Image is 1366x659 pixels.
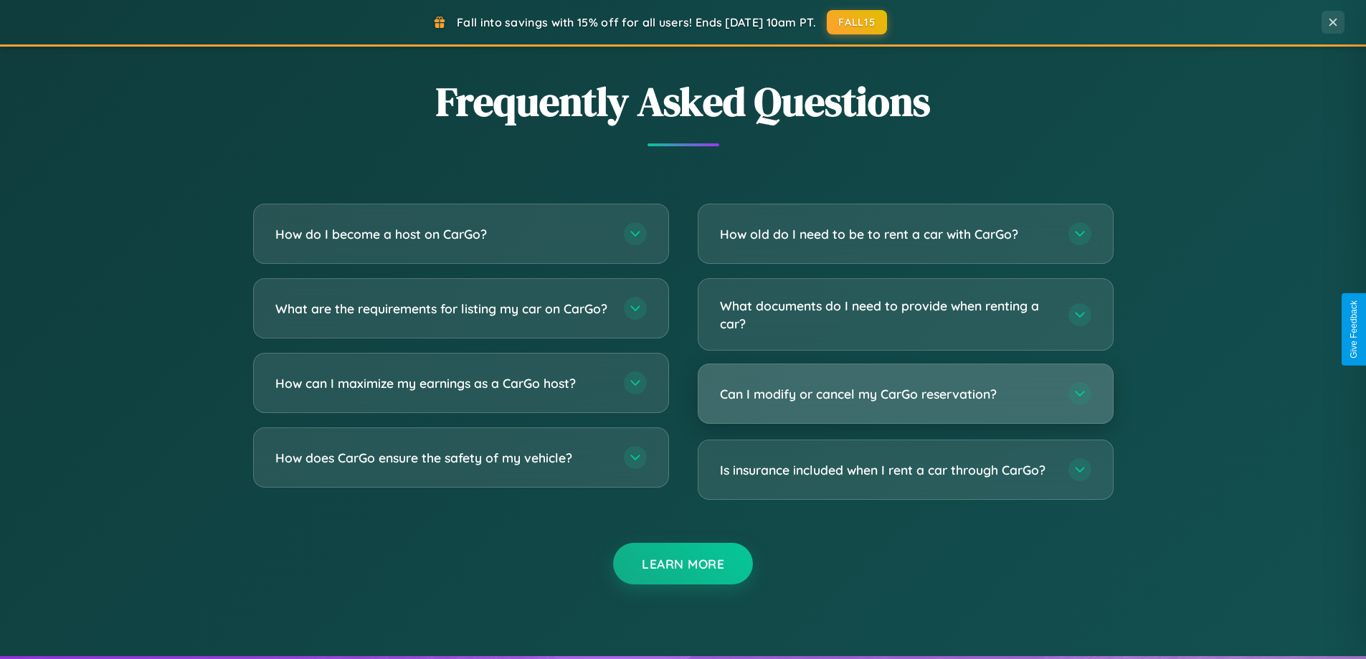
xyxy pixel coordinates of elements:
span: Fall into savings with 15% off for all users! Ends [DATE] 10am PT. [457,15,816,29]
h2: Frequently Asked Questions [253,74,1114,129]
h3: How do I become a host on CarGo? [275,225,610,243]
h3: Can I modify or cancel my CarGo reservation? [720,385,1054,403]
h3: How can I maximize my earnings as a CarGo host? [275,374,610,392]
h3: What documents do I need to provide when renting a car? [720,297,1054,332]
h3: How old do I need to be to rent a car with CarGo? [720,225,1054,243]
button: FALL15 [827,10,887,34]
button: Learn More [613,543,753,584]
h3: How does CarGo ensure the safety of my vehicle? [275,449,610,467]
h3: What are the requirements for listing my car on CarGo? [275,300,610,318]
div: Give Feedback [1349,300,1359,359]
h3: Is insurance included when I rent a car through CarGo? [720,461,1054,479]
